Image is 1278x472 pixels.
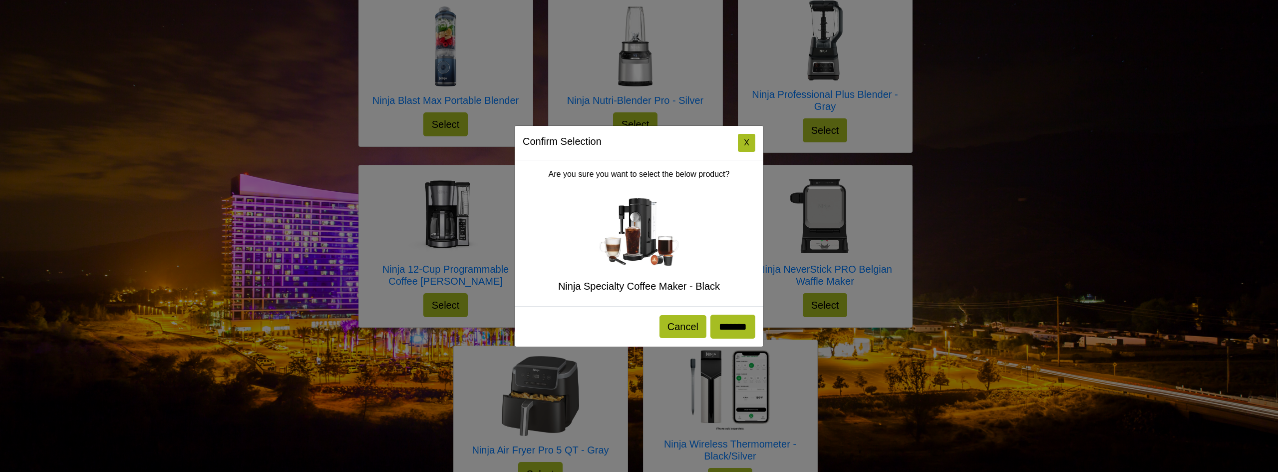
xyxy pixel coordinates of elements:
[515,160,763,306] div: Are you sure you want to select the below product?
[599,198,679,266] img: Ninja Specialty Coffee Maker - Black
[738,134,755,152] button: Close
[523,280,755,292] h5: Ninja Specialty Coffee Maker - Black
[523,134,602,149] h5: Confirm Selection
[659,315,706,338] button: Cancel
